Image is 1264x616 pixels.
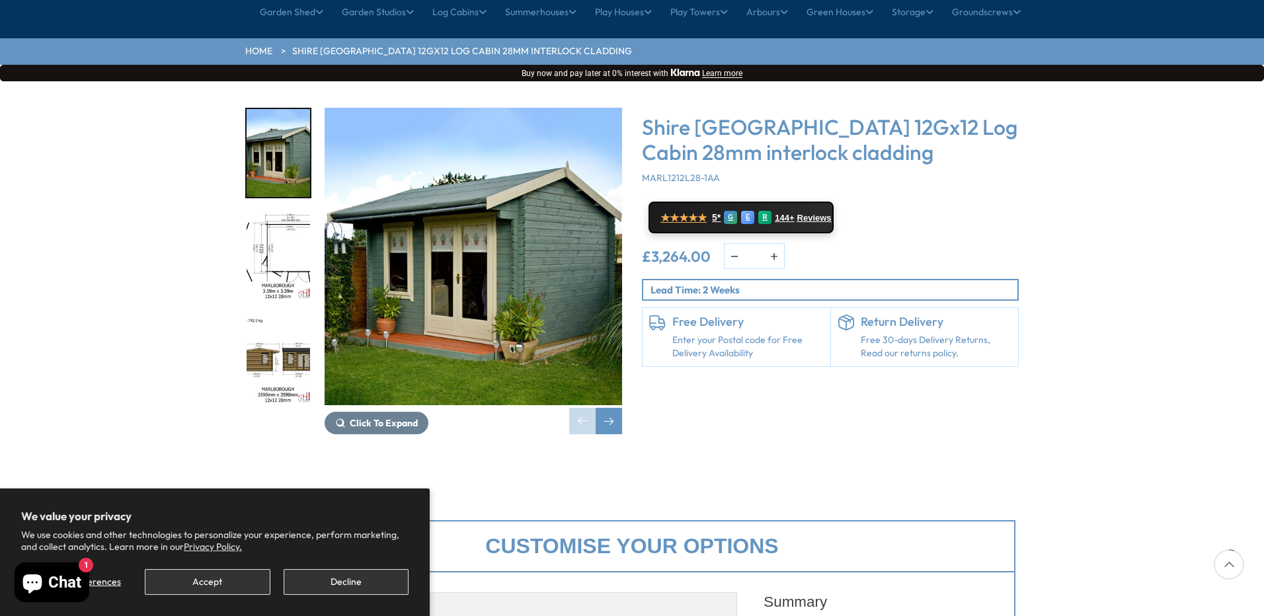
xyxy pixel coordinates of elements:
div: E [741,211,754,224]
div: 2 / 18 [245,212,311,302]
h6: Free Delivery [672,315,824,329]
h6: Return Delivery [861,315,1012,329]
h3: Shire [GEOGRAPHIC_DATA] 12Gx12 Log Cabin 28mm interlock cladding [642,114,1019,165]
div: 3 / 18 [245,315,311,405]
div: R [758,211,771,224]
img: 12x12MarlboroughOPTELEVATIONSMMFT28mmTEMP_a041115d-193e-4c00-ba7d-347e4517689d_200x200.jpg [247,316,310,404]
h2: We value your privacy [21,510,409,523]
div: 1 / 18 [245,108,311,198]
ins: £3,264.00 [642,249,711,264]
a: Privacy Policy. [184,541,242,553]
div: Previous slide [569,408,596,434]
div: Customise your options [249,520,1015,572]
span: Reviews [797,213,832,223]
a: Enter your Postal code for Free Delivery Availability [672,334,824,360]
p: We use cookies and other technologies to personalize your experience, perform marketing, and coll... [21,529,409,553]
img: Shire Marlborough 12Gx12 Log Cabin 28mm interlock cladding - Best Shed [325,108,622,405]
button: Click To Expand [325,412,428,434]
span: 144+ [775,213,794,223]
a: Shire [GEOGRAPHIC_DATA] 12Gx12 Log Cabin 28mm interlock cladding [292,45,632,58]
img: 12x12MarlboroughOPTFLOORPLANMFT28mmTEMP_5a83137f-d55f-493c-9331-6cd515c54ccf_200x200.jpg [247,213,310,301]
div: 1 / 18 [325,108,622,434]
button: Decline [284,569,409,595]
a: HOME [245,45,272,58]
img: Marlborough_7_77ba1181-c18a-42db-b353-ae209a9c9980_200x200.jpg [247,109,310,197]
span: Click To Expand [350,417,418,429]
inbox-online-store-chat: Shopify online store chat [11,562,93,605]
span: MARL1212L28-1AA [642,172,720,184]
div: Next slide [596,408,622,434]
p: Free 30-days Delivery Returns, Read our returns policy. [861,334,1012,360]
p: Lead Time: 2 Weeks [651,283,1017,297]
div: G [724,211,737,224]
button: Accept [145,569,270,595]
span: ★★★★★ [660,212,707,224]
a: ★★★★★ 5* G E R 144+ Reviews [649,202,834,233]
